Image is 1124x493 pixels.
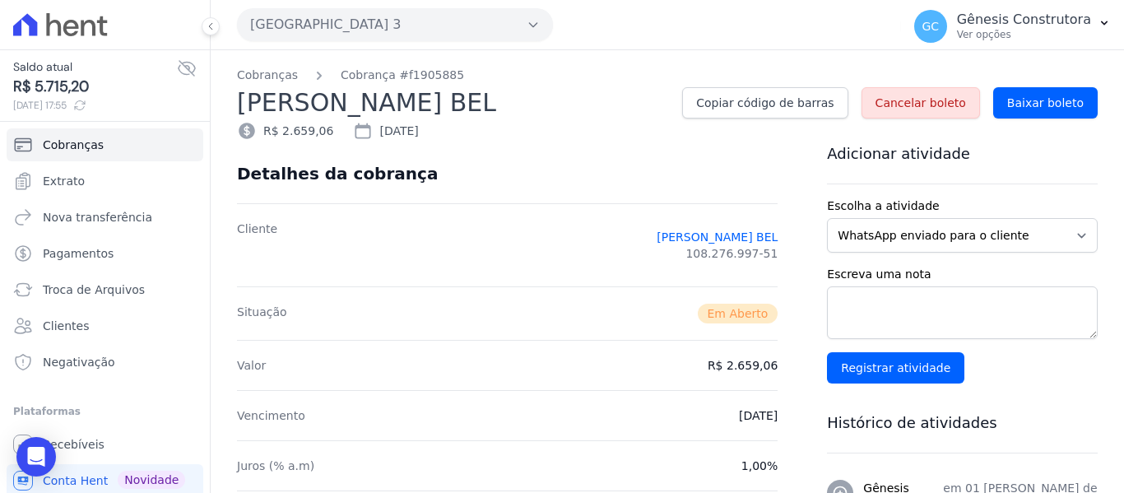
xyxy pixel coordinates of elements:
[237,357,266,374] dt: Valor
[739,407,778,424] dd: [DATE]
[685,245,778,262] span: 108.276.997-51
[237,8,553,41] button: [GEOGRAPHIC_DATA] 3
[341,67,464,84] a: Cobrança #f1905885
[7,201,203,234] a: Nova transferência
[901,3,1124,49] button: GC Gênesis Construtora Ver opções
[1007,95,1084,111] span: Baixar boleto
[16,437,56,477] div: Open Intercom Messenger
[43,281,145,298] span: Troca de Arquivos
[13,98,177,113] span: [DATE] 17:55
[13,402,197,421] div: Plataformas
[827,352,964,384] input: Registrar atividade
[43,245,114,262] span: Pagamentos
[7,237,203,270] a: Pagamentos
[43,209,152,226] span: Nova transferência
[993,87,1098,119] a: Baixar boleto
[237,67,1098,84] nav: Breadcrumb
[237,221,277,270] dt: Cliente
[43,472,108,489] span: Conta Hent
[827,198,1098,215] label: Escolha a atividade
[7,128,203,161] a: Cobranças
[43,354,115,370] span: Negativação
[7,428,203,461] a: Recebíveis
[237,84,669,121] h2: [PERSON_NAME] BEL
[957,12,1091,28] p: Gênesis Construtora
[7,165,203,198] a: Extrato
[827,266,1098,283] label: Escreva uma nota
[13,76,177,98] span: R$ 5.715,20
[237,458,314,474] dt: Juros (% a.m)
[7,346,203,379] a: Negativação
[922,21,939,32] span: GC
[7,309,203,342] a: Clientes
[237,407,305,424] dt: Vencimento
[682,87,848,119] a: Copiar código de barras
[957,28,1091,41] p: Ver opções
[741,458,778,474] dd: 1,00%
[696,95,834,111] span: Copiar código de barras
[827,413,1098,433] h3: Histórico de atividades
[13,58,177,76] span: Saldo atual
[43,318,89,334] span: Clientes
[237,67,298,84] a: Cobranças
[7,273,203,306] a: Troca de Arquivos
[827,144,1098,164] h3: Adicionar atividade
[237,121,333,141] div: R$ 2.659,06
[708,357,778,374] dd: R$ 2.659,06
[353,121,418,141] div: [DATE]
[43,173,85,189] span: Extrato
[237,304,287,323] dt: Situação
[876,95,966,111] span: Cancelar boleto
[43,436,105,453] span: Recebíveis
[43,137,104,153] span: Cobranças
[657,229,778,245] a: [PERSON_NAME] BEL
[862,87,980,119] a: Cancelar boleto
[698,304,778,323] span: Em Aberto
[118,471,185,489] span: Novidade
[237,164,438,184] div: Detalhes da cobrança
